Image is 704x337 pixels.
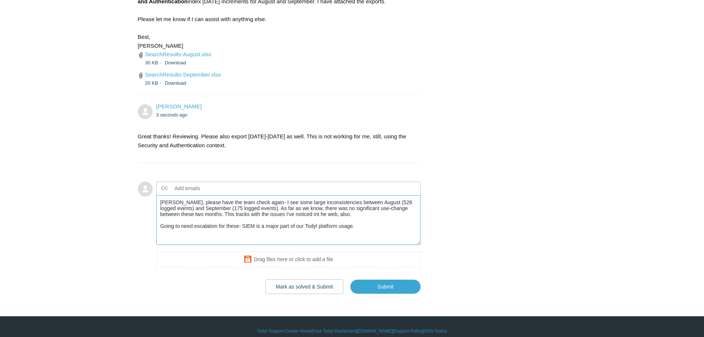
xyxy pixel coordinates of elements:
a: Your Todyl Dashboard [313,328,356,334]
p: Great thanks! Reviewing. Please also export [DATE]-[DATE] as well. This is not working for me, st... [138,132,414,150]
input: Add emails [172,183,251,194]
button: Mark as solved & Submit [265,279,343,294]
time: 10/14/2025, 12:46 [156,112,188,118]
textarea: Add your reply [156,195,421,245]
a: Download [165,60,186,65]
input: Submit [350,280,421,294]
a: SearchResults-September.xlsx [145,71,221,78]
a: [PERSON_NAME] [156,103,202,109]
a: Support Policy [394,328,422,334]
span: 30 KB [145,60,163,65]
a: [DOMAIN_NAME] [357,328,393,334]
a: Download [165,80,186,86]
div: | | | | [138,328,567,334]
label: CC [161,183,168,194]
a: SearchResults-August.xlsx [145,51,211,57]
span: 20 KB [145,80,163,86]
a: SGN Status [424,328,447,334]
a: Todyl Support Center Home [257,328,312,334]
span: Adam Dominguez [156,103,202,109]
